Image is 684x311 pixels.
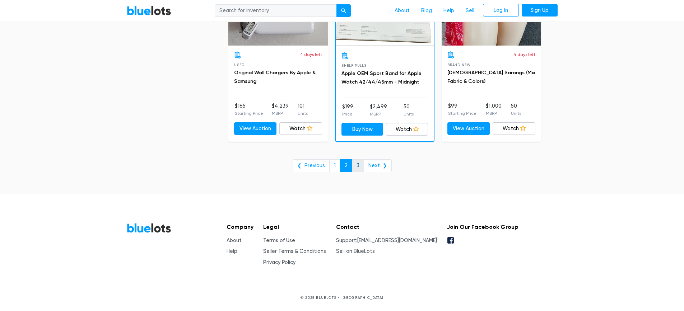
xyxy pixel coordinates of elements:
a: View Auction [234,122,277,135]
a: ❮ Previous [293,159,330,172]
li: $99 [448,102,476,117]
p: MSRP [486,110,502,117]
a: View Auction [447,122,490,135]
h5: Join Our Facebook Group [447,223,518,230]
h5: Company [227,223,253,230]
a: Help [438,4,460,18]
li: $1,000 [486,102,502,117]
li: $4,239 [272,102,289,117]
li: 101 [298,102,308,117]
a: 3 [352,159,364,172]
a: Sell [460,4,480,18]
p: Units [404,111,414,117]
li: 50 [404,103,414,117]
a: Log In [483,4,519,17]
p: Units [298,110,308,117]
p: Starting Price [448,110,476,117]
p: MSRP [272,110,289,117]
a: About [389,4,415,18]
a: [EMAIL_ADDRESS][DOMAIN_NAME] [357,237,437,244]
li: $165 [235,102,263,117]
h5: Contact [336,223,437,230]
span: Brand New [447,63,471,67]
p: Units [511,110,521,117]
a: Privacy Policy [263,259,296,265]
li: $199 [342,103,353,117]
a: BlueLots [127,223,171,233]
a: Terms of Use [263,237,295,244]
a: BlueLots [127,5,171,16]
a: Sell on BlueLots [336,248,375,254]
a: Blog [415,4,438,18]
a: [DEMOGRAPHIC_DATA] Sarongs (Mix Fabric & Colors) [447,70,535,84]
p: MSRP [370,111,387,117]
a: Watch [493,122,535,135]
a: Next ❯ [364,159,392,172]
p: 4 days left [513,51,535,58]
input: Search for inventory [215,4,337,17]
a: Original Wall Chargers By Apple & Samsung [234,70,316,84]
p: 4 days left [300,51,322,58]
p: Price [342,111,353,117]
a: Seller Terms & Conditions [263,248,326,254]
a: About [227,237,242,244]
li: 50 [511,102,521,117]
a: Apple OEM Sport Band for Apple Watch 42/44/45mm - Midnight [341,70,422,85]
a: 1 [329,159,340,172]
a: Watch [279,122,322,135]
a: 2 [340,159,352,172]
a: Buy Now [341,123,383,136]
h5: Legal [263,223,326,230]
span: Shelf Pulls [341,63,367,67]
span: Used [234,63,245,67]
p: Starting Price [235,110,263,117]
a: Watch [386,123,428,136]
a: Help [227,248,237,254]
li: Support: [336,237,437,245]
p: © 2025 BLUELOTS • [GEOGRAPHIC_DATA] [127,295,558,300]
li: $2,499 [370,103,387,117]
a: Sign Up [522,4,558,17]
